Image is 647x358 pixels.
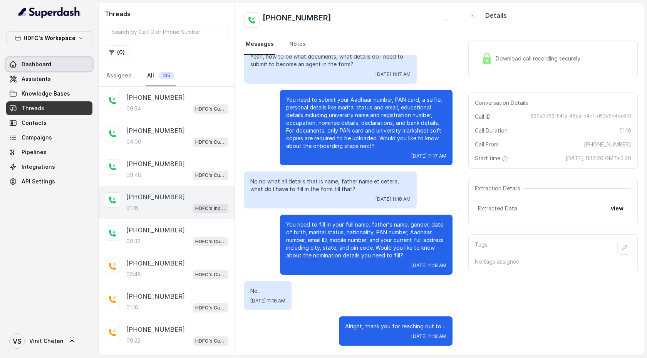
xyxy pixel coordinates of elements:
[146,66,176,86] a: All135
[22,119,47,127] span: Contacts
[195,238,226,245] p: HDFC's Customer Support Agent
[485,11,507,20] p: Details
[475,113,491,121] span: Call ID
[6,160,92,174] a: Integrations
[6,57,92,71] a: Dashboard
[411,153,446,159] span: [DATE] 11:17 AM
[18,6,80,18] img: light.svg
[126,159,185,168] p: [PHONE_NUMBER]
[6,131,92,145] a: Campaigns
[195,105,226,113] p: HDFC's Customer Support Agent
[126,192,185,202] p: [PHONE_NUMBER]
[126,138,141,146] p: 04:00
[6,330,92,352] a: Vinit Chetan
[6,72,92,86] a: Assistants
[126,337,141,345] p: 00:22
[23,34,75,43] p: HDFC's Workspace
[496,55,583,62] span: Download call recording securely
[475,127,508,134] span: Call Duration
[6,87,92,101] a: Knowledge Bases
[195,304,226,312] p: HDFC's Customer Support Agent
[6,175,92,188] a: API Settings
[105,45,129,59] button: (0)
[475,241,488,255] p: Tags
[126,105,141,113] p: 09:54
[250,53,411,68] p: Yeah, how to be what documents, what details do I need to submit to become an agent in the form?
[195,271,226,279] p: HDFC's Customer Support Agent
[411,262,446,269] span: [DATE] 11:18 AM
[195,138,226,146] p: HDFC's Customer Support Agent
[22,134,52,141] span: Campaigns
[475,185,523,192] span: Extraction Details
[606,202,628,215] button: view
[244,34,453,55] nav: Tabs
[126,204,138,212] p: 01:16
[475,99,531,107] span: Conversation Details
[105,9,228,18] h2: Threads
[531,113,631,121] span: 820a0d63-541a-46aa-b4d1-d53a6d4de5f9
[126,93,185,102] p: [PHONE_NUMBER]
[126,126,185,135] p: [PHONE_NUMBER]
[105,25,228,39] input: Search by Call ID or Phone Number
[22,163,55,171] span: Integrations
[250,298,285,304] span: [DATE] 11:18 AM
[126,237,141,245] p: 00:32
[22,75,51,83] span: Assistants
[22,148,47,156] span: Pipelines
[619,127,631,134] span: 01:16
[6,116,92,130] a: Contacts
[375,71,411,77] span: [DATE] 11:17 AM
[22,61,51,68] span: Dashboard
[6,31,92,45] button: HDFC's Workspace
[22,178,55,185] span: API Settings
[6,145,92,159] a: Pipelines
[195,171,226,179] p: HDFC's Customer Support Agent
[411,333,446,340] span: [DATE] 11:18 AM
[481,53,493,64] img: Lock Icon
[288,34,307,55] a: Notes
[126,259,185,268] p: [PHONE_NUMBER]
[475,141,498,148] span: Call From
[13,337,22,345] text: VS
[244,34,275,55] a: Messages
[6,101,92,115] a: Threads
[22,104,44,112] span: Threads
[375,196,411,202] span: [DATE] 11:18 AM
[345,323,446,330] p: Alright, thank you for reaching out to ...
[584,141,631,148] span: [PHONE_NUMBER]
[105,66,228,86] nav: Tabs
[159,72,174,79] span: 135
[126,325,185,334] p: [PHONE_NUMBER]
[250,287,285,295] p: No.
[478,205,517,212] span: Extracted Data
[29,337,64,345] span: Vinit Chetan
[195,337,226,345] p: HDFC's Customer Support Agent
[565,155,631,162] span: [DATE] 11:17:20 GMT+5:30
[126,304,138,311] p: 01:16
[263,12,331,28] h2: [PHONE_NUMBER]
[22,90,70,97] span: Knowledge Bases
[126,225,185,235] p: [PHONE_NUMBER]
[286,96,446,150] p: You need to submit your Aadhaar number, PAN card, a selfie, personal details like marital status ...
[126,271,141,278] p: 02:48
[475,155,510,162] span: Start time
[286,221,446,259] p: You need to fill in your full name, father's name, gender, date of birth, marital status, nationa...
[250,178,411,193] p: No no what all details that is name, father name et cetera, what do I have to fill in the form ti...
[105,66,133,86] a: Assigned
[126,171,141,179] p: 09:48
[475,258,631,266] p: No tags assigned
[195,205,226,212] p: HDFC's Inbound AI Call Assistant for POSP Agents
[126,292,185,301] p: [PHONE_NUMBER]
